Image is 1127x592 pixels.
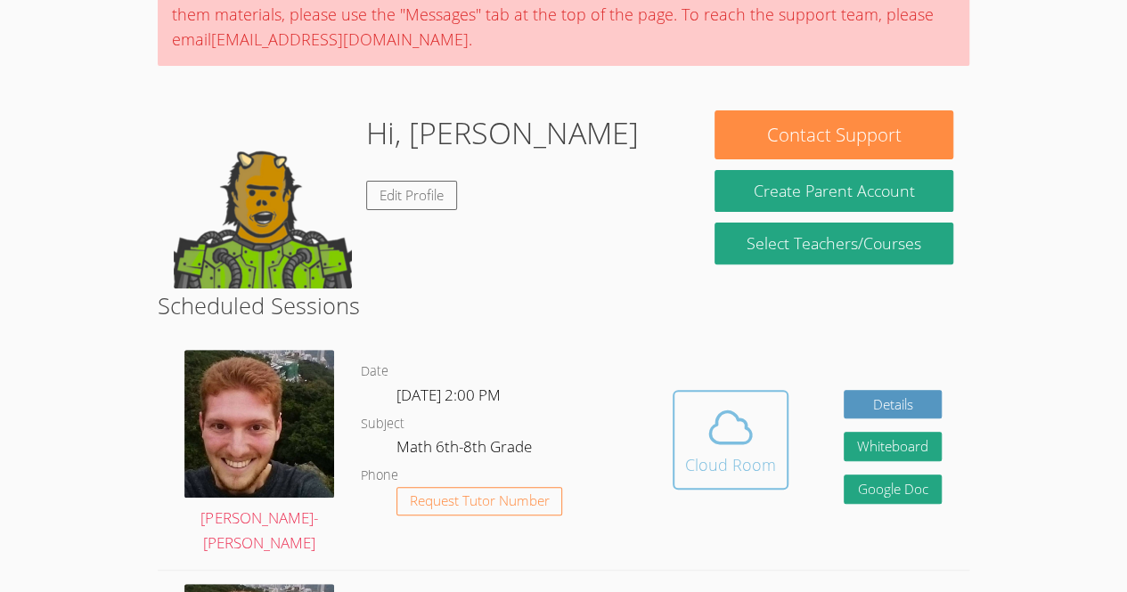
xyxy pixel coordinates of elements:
dd: Math 6th-8th Grade [396,434,535,465]
button: Cloud Room [673,390,788,490]
button: Request Tutor Number [396,487,563,516]
img: avatar.png [184,350,334,497]
h1: Hi, [PERSON_NAME] [366,110,639,156]
button: Whiteboard [844,432,942,461]
span: [DATE] 2:00 PM [396,385,501,405]
span: Request Tutor Number [410,494,550,507]
dt: Date [361,361,388,383]
a: Select Teachers/Courses [715,223,952,264]
a: Edit Profile [366,181,457,210]
img: default.png [174,110,352,288]
h2: Scheduled Sessions [158,288,969,322]
dt: Subject [361,413,404,435]
button: Contact Support [715,110,952,159]
button: Create Parent Account [715,170,952,212]
a: [PERSON_NAME]-[PERSON_NAME] [184,350,334,556]
div: Cloud Room [685,452,776,477]
dt: Phone [361,465,398,487]
a: Google Doc [844,474,942,504]
a: Details [844,390,942,419]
